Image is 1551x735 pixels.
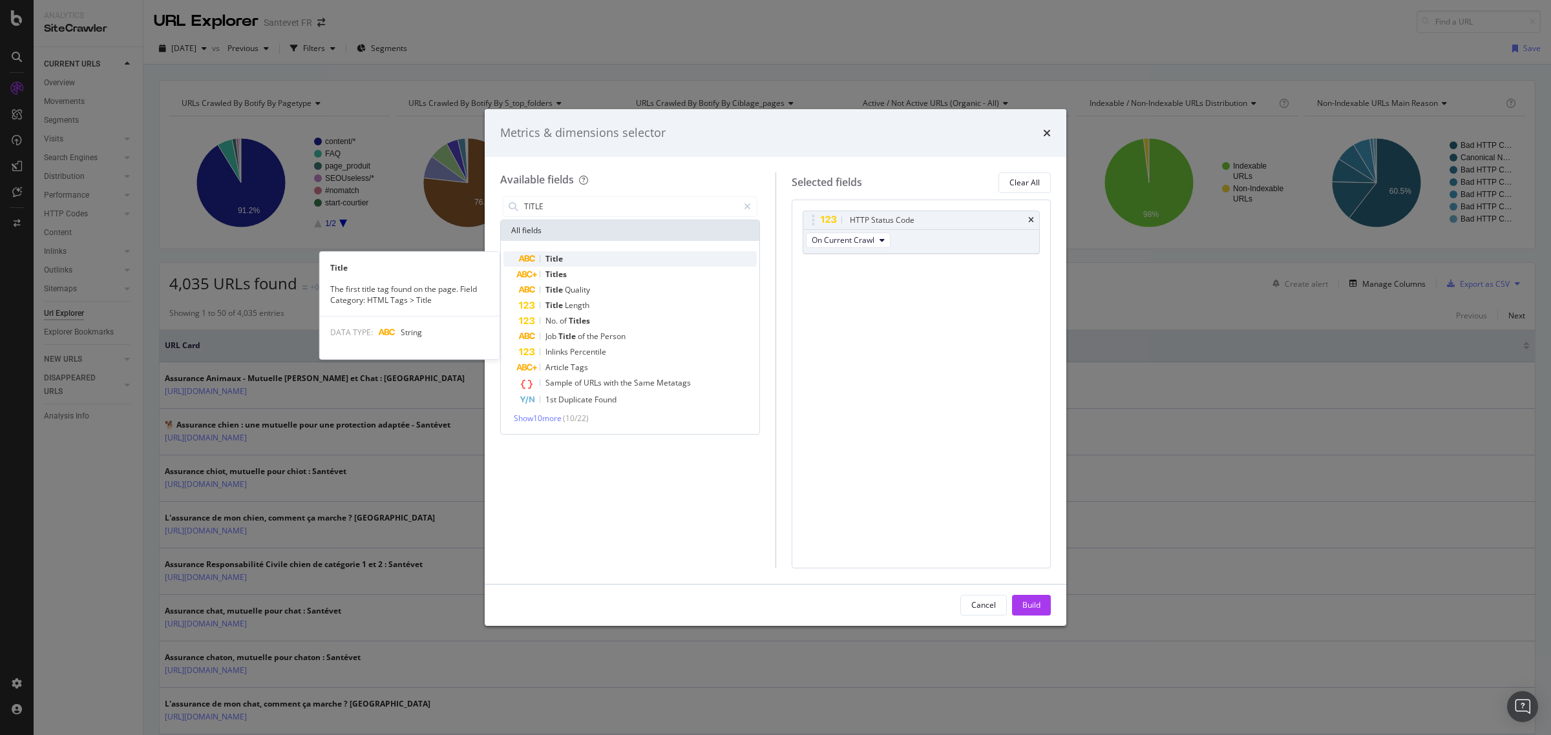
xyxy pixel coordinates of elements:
span: the [587,331,600,342]
div: HTTP Status Code [850,214,914,227]
div: times [1028,216,1034,224]
span: Title [545,253,563,264]
span: No. [545,315,560,326]
span: Percentile [570,346,606,357]
span: Inlinks [545,346,570,357]
span: Job [545,331,558,342]
button: Cancel [960,595,1007,616]
span: Titles [545,269,567,280]
span: of [575,377,584,388]
span: Found [595,394,617,405]
span: Article [545,362,571,373]
span: the [620,377,634,388]
span: of [560,315,569,326]
span: Show 10 more [514,413,562,424]
span: of [578,331,587,342]
button: Build [1012,595,1051,616]
input: Search by field name [523,197,738,216]
div: The first title tag found on the page. Field Category: HTML Tags > Title [320,284,500,305]
span: Sample [545,377,575,388]
div: All fields [501,220,759,241]
div: Cancel [971,599,996,610]
div: Available fields [500,172,574,187]
span: Title [545,284,565,295]
span: Quality [565,284,590,295]
span: Tags [571,362,588,373]
span: Title [558,331,578,342]
div: Build [1022,599,1040,610]
span: Title [545,300,565,311]
span: Duplicate [558,394,595,405]
div: Clear All [1009,177,1040,188]
span: On Current Crawl [812,234,874,245]
span: Metatags [657,377,691,388]
span: Same [634,377,657,388]
div: times [1043,125,1051,141]
div: Title [320,262,500,273]
div: Open Intercom Messenger [1507,691,1538,722]
span: Length [565,300,589,311]
span: 1st [545,394,558,405]
div: modal [485,109,1066,626]
span: Titles [569,315,590,326]
span: with [604,377,620,388]
div: Metrics & dimensions selector [500,125,666,141]
button: Clear All [998,172,1051,193]
div: HTTP Status CodetimesOn Current Crawl [803,211,1040,254]
span: Person [600,331,626,342]
span: ( 10 / 22 ) [563,413,589,424]
div: Selected fields [792,175,862,190]
span: URLs [584,377,604,388]
button: On Current Crawl [806,233,891,248]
